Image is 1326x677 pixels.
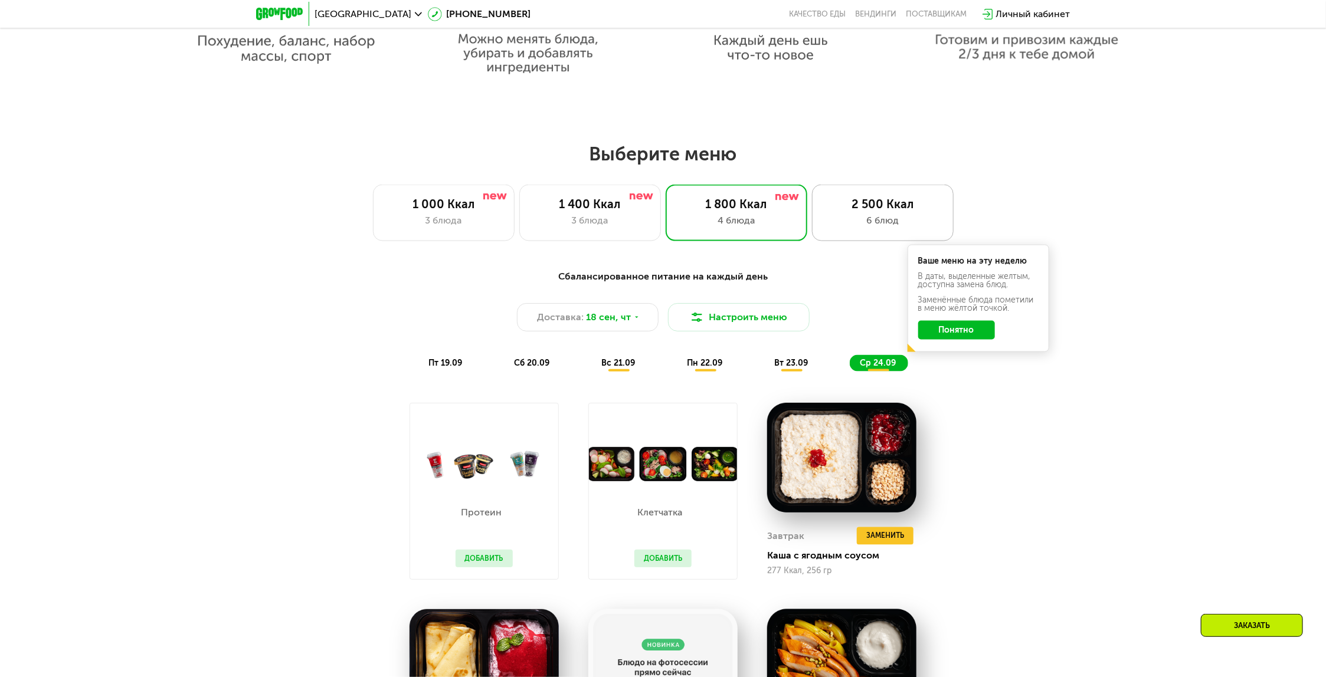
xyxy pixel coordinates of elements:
[824,213,941,228] div: 6 блюд
[767,566,916,576] div: 277 Ккал, 256 гр
[385,197,502,211] div: 1 000 Ккал
[687,358,723,368] span: пн 22.09
[918,272,1039,289] div: В даты, выделенные желтым, доступна замена блюд.
[860,358,896,368] span: ср 24.09
[315,9,412,19] span: [GEOGRAPHIC_DATA]
[1201,614,1303,637] div: Заказать
[456,508,507,517] p: Протеин
[857,527,914,545] button: Заменить
[38,142,1288,166] h2: Выберите меню
[428,7,531,21] a: [PHONE_NUMBER]
[767,550,926,561] div: Каша с ягодным соусом
[515,358,550,368] span: сб 20.09
[456,550,513,567] button: Добавить
[918,296,1039,313] div: Заменённые блюда пометили в меню жёлтой точкой.
[314,270,1013,284] div: Сбалансированное питание на каждый день
[385,213,502,228] div: 3 блюда
[602,358,636,368] span: вс 21.09
[775,358,808,368] span: вт 23.09
[678,197,795,211] div: 1 800 Ккал
[824,197,941,211] div: 2 500 Ккал
[537,310,584,324] span: Доставка:
[586,310,631,324] span: 18 сен, чт
[767,527,804,545] div: Завтрак
[532,213,649,228] div: 3 блюда
[866,530,904,542] span: Заменить
[918,321,995,340] button: Понятно
[790,9,846,19] a: Качество еды
[634,550,692,567] button: Добавить
[668,303,810,331] button: Настроить меню
[906,9,967,19] div: поставщикам
[996,7,1070,21] div: Личный кабинет
[856,9,897,19] a: Вендинги
[429,358,463,368] span: пт 19.09
[678,213,795,228] div: 4 блюда
[532,197,649,211] div: 1 400 Ккал
[634,508,686,517] p: Клетчатка
[918,257,1039,265] div: Ваше меню на эту неделю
